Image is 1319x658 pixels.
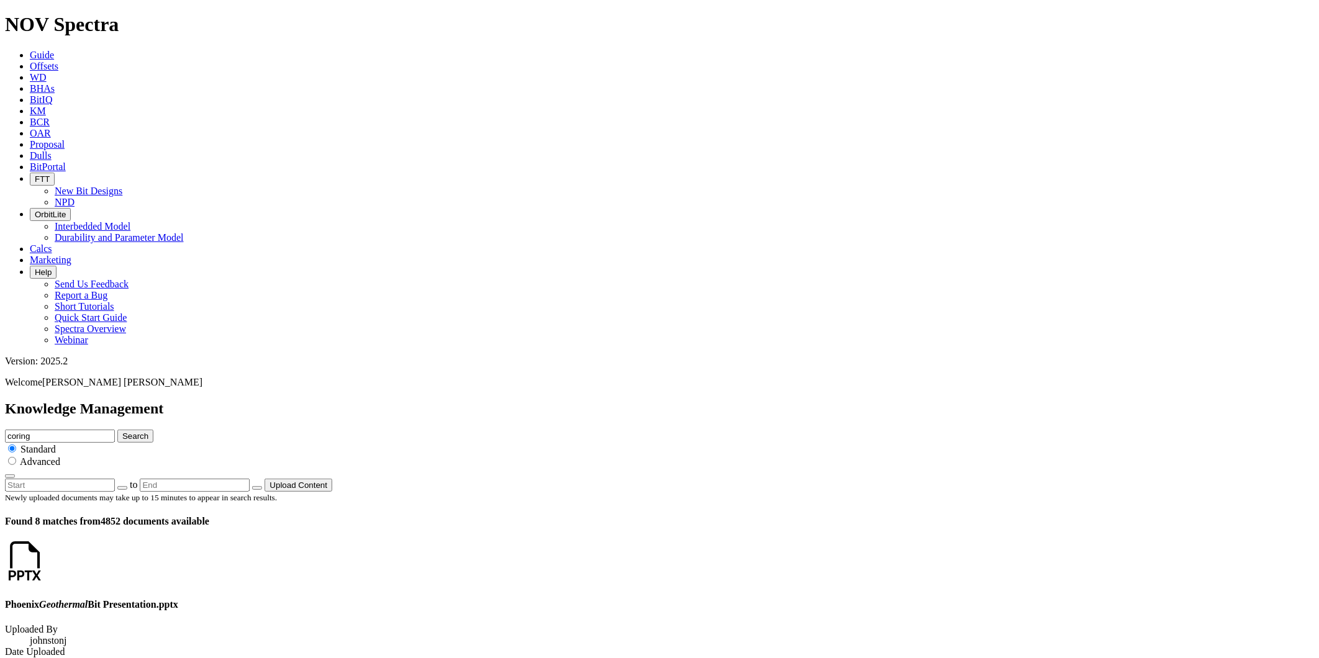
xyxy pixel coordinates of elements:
a: Offsets [30,61,58,71]
span: to [130,479,137,490]
a: Dulls [30,150,52,161]
button: FTT [30,173,55,186]
div: Version: 2025.2 [5,356,1314,367]
dt: Date Uploaded [5,646,1314,657]
a: Spectra Overview [55,323,126,334]
a: Durability and Parameter Model [55,232,184,243]
a: Quick Start Guide [55,312,127,323]
button: Search [117,430,153,443]
h4: 4852 documents available [5,516,1314,527]
a: New Bit Designs [55,186,122,196]
span: FTT [35,174,50,184]
a: Marketing [30,255,71,265]
a: Guide [30,50,54,60]
input: End [140,479,250,492]
a: Proposal [30,139,65,150]
input: e.g. Smoothsteer Record [5,430,115,443]
span: Help [35,268,52,277]
dd: johnstonj [30,635,1314,646]
a: Calcs [30,243,52,254]
button: Help [30,266,57,279]
p: Welcome [5,377,1314,388]
a: WD [30,72,47,83]
button: OrbitLite [30,208,71,221]
em: Geothermal [39,599,88,610]
span: [PERSON_NAME] [PERSON_NAME] [42,377,202,387]
a: BitPortal [30,161,66,172]
span: OrbitLite [35,210,66,219]
button: Upload Content [265,479,332,492]
input: Start [5,479,115,492]
a: Webinar [55,335,88,345]
h4: Phoenix Bit Presentation.pptx [5,599,1314,610]
h2: Knowledge Management [5,400,1314,417]
span: Found 8 matches from [5,516,101,526]
a: BHAs [30,83,55,94]
h1: NOV Spectra [5,13,1314,36]
a: Report a Bug [55,290,107,300]
span: Advanced [20,456,60,467]
dt: Uploaded By [5,624,1314,635]
a: OAR [30,128,51,138]
a: KM [30,106,46,116]
a: Short Tutorials [55,301,114,312]
a: BCR [30,117,50,127]
a: BitIQ [30,94,52,105]
small: Newly uploaded documents may take up to 15 minutes to appear in search results. [5,493,277,502]
span: Standard [20,444,56,454]
a: Interbedded Model [55,221,130,232]
a: Send Us Feedback [55,279,129,289]
a: NPD [55,197,75,207]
